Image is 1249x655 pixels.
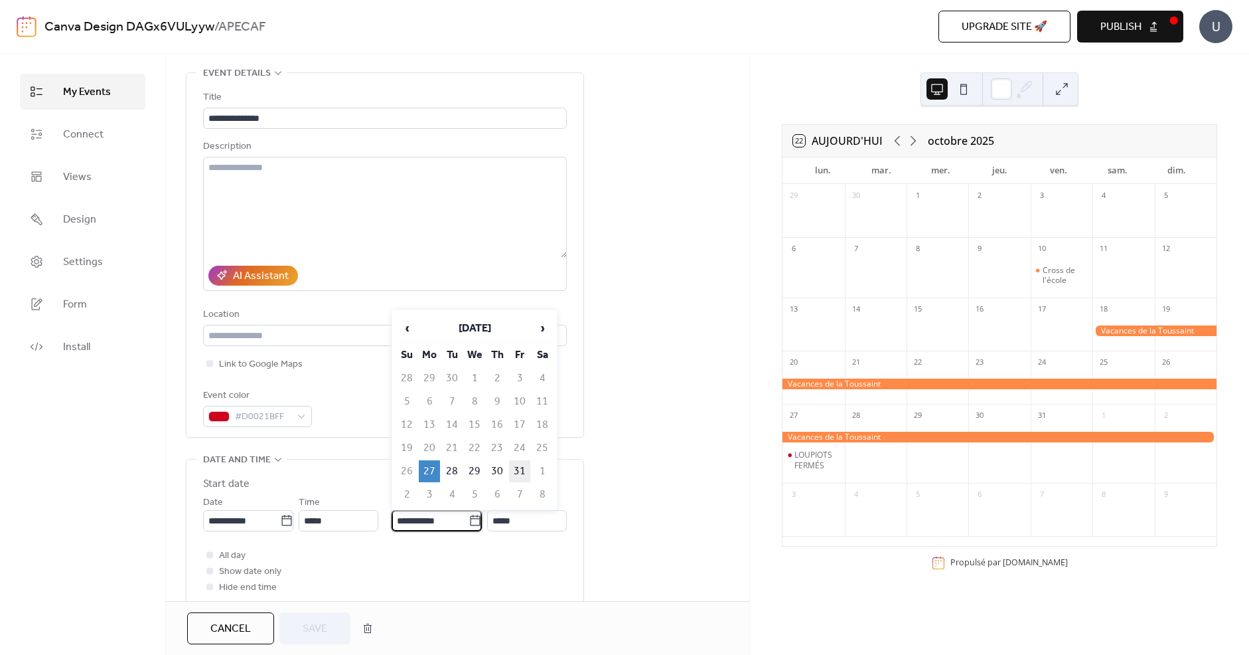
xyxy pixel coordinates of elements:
[441,414,463,436] td: 14
[219,548,246,564] span: All day
[218,15,266,40] b: APECAF
[509,414,530,436] td: 17
[219,580,277,596] span: Hide end time
[970,157,1029,184] div: jeu.
[486,391,508,413] td: 9
[464,414,485,436] td: 15
[950,557,1068,569] div: Propulsé par
[911,488,925,502] div: 5
[509,437,530,459] td: 24
[849,189,863,203] div: 30
[419,344,440,366] th: Mo
[532,344,553,366] th: Sa
[396,460,417,482] td: 26
[1035,409,1049,423] div: 31
[396,437,417,459] td: 19
[1035,242,1049,256] div: 10
[786,189,801,203] div: 29
[1092,326,1216,337] div: Vacances de la Toussaint
[20,244,145,280] a: Settings
[911,157,970,184] div: mer.
[208,266,298,286] button: AI Assistant
[972,355,987,370] div: 23
[1035,189,1049,203] div: 3
[210,621,251,637] span: Cancel
[203,388,309,404] div: Event color
[20,329,145,365] a: Install
[532,315,552,341] span: ›
[509,391,530,413] td: 10
[219,564,281,580] span: Show date only
[464,344,485,366] th: We
[1088,157,1147,184] div: sam.
[1029,157,1088,184] div: ven.
[396,484,417,506] td: 2
[419,391,440,413] td: 6
[849,409,863,423] div: 28
[786,302,801,317] div: 13
[441,344,463,366] th: Tu
[782,379,1216,390] div: Vacances de la Toussaint
[63,297,87,313] span: Form
[44,15,214,40] a: Canva Design DAGx6VULyyw
[464,460,485,482] td: 29
[20,74,145,110] a: My Events
[203,139,564,155] div: Description
[1159,242,1173,256] div: 12
[1035,488,1049,502] div: 7
[509,367,530,389] td: 3
[1147,157,1206,184] div: dim.
[1096,488,1111,502] div: 8
[63,339,90,355] span: Install
[20,116,145,152] a: Connect
[849,242,863,256] div: 7
[464,484,485,506] td: 5
[1159,488,1173,502] div: 9
[63,212,96,228] span: Design
[441,391,463,413] td: 7
[20,286,145,322] a: Form
[20,159,145,195] a: Views
[203,476,250,492] div: Start date
[419,437,440,459] td: 20
[396,391,417,413] td: 5
[509,344,530,366] th: Fr
[532,484,553,506] td: 8
[419,460,440,482] td: 27
[214,15,218,40] b: /
[786,355,801,370] div: 20
[299,495,320,511] span: Time
[419,367,440,389] td: 29
[441,367,463,389] td: 30
[972,302,987,317] div: 16
[1100,19,1141,35] span: Publish
[972,488,987,502] div: 6
[793,157,852,184] div: lun.
[1096,355,1111,370] div: 25
[794,450,839,470] div: LOUPIOTS FERMÉS
[63,169,92,185] span: Views
[532,437,553,459] td: 25
[532,367,553,389] td: 4
[532,391,553,413] td: 11
[203,90,564,106] div: Title
[1035,355,1049,370] div: 24
[849,302,863,317] div: 14
[1096,302,1111,317] div: 18
[786,488,801,502] div: 3
[972,189,987,203] div: 2
[911,409,925,423] div: 29
[419,414,440,436] td: 13
[203,66,271,82] span: Event details
[786,242,801,256] div: 6
[187,612,274,644] button: Cancel
[849,355,863,370] div: 21
[486,437,508,459] td: 23
[63,254,103,270] span: Settings
[1031,265,1092,286] div: Cross de l'école
[486,367,508,389] td: 2
[441,460,463,482] td: 28
[419,314,530,343] th: [DATE]
[1077,11,1183,43] button: Publish
[911,189,925,203] div: 1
